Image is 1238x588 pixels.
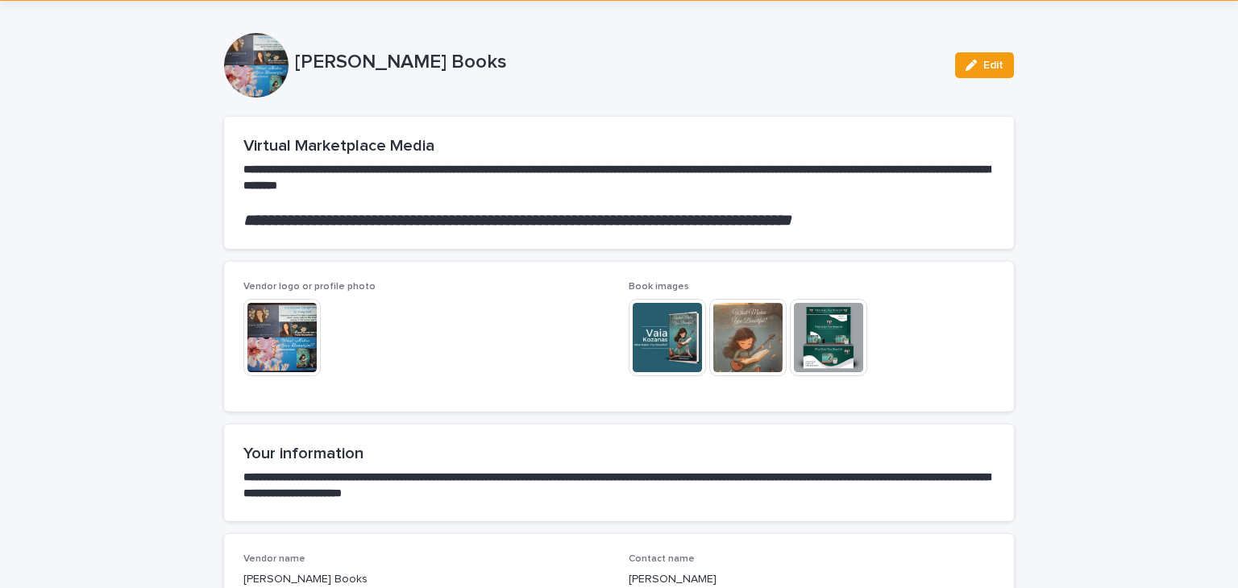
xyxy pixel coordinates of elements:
span: Edit [983,60,1003,71]
p: [PERSON_NAME] Books [243,571,609,588]
span: Vendor logo or profile photo [243,282,376,292]
h2: Your information [243,444,995,463]
button: Edit [955,52,1014,78]
span: Book images [629,282,689,292]
p: [PERSON_NAME] Books [295,51,942,74]
span: Vendor name [243,554,305,564]
span: Contact name [629,554,695,564]
h2: Virtual Marketplace Media [243,136,995,155]
p: [PERSON_NAME] [629,571,995,588]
